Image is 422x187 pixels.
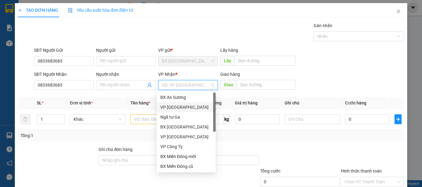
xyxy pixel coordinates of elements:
[395,114,402,124] button: plus
[390,3,407,20] button: Close
[220,80,237,90] span: Giao
[285,114,340,124] input: Ghi Chú
[37,100,42,105] span: SL
[96,71,156,78] div: Người nhận
[34,47,94,54] div: SĐT Người Gửi
[395,117,401,122] span: plus
[160,153,212,160] div: BX Miền Đông mới
[157,152,216,161] div: BX Miền Đông mới
[160,124,212,130] div: BX [GEOGRAPHIC_DATA]
[314,23,332,28] label: Gán nhãn
[68,8,73,13] img: icon
[157,161,216,171] div: BX Miền Đông cũ
[18,8,58,13] span: TẠO ĐƠN HÀNG
[157,122,216,132] div: BX Quảng Ngãi
[34,71,94,78] div: SĐT Người Nhận
[157,92,216,102] div: BX An Sương
[235,100,258,105] span: Giá trị hàng
[220,48,238,53] span: Lấy hàng
[345,100,366,105] span: Cước hàng
[96,47,156,54] div: Người gửi
[396,9,401,14] span: close
[70,100,93,105] span: Đơn vị tính
[220,56,234,66] span: Lấy
[68,8,133,13] span: Yêu cầu xuất hóa đơn điện tử
[282,97,343,109] th: Ghi chú
[160,133,212,140] div: VP [GEOGRAPHIC_DATA]
[99,147,133,152] label: Ghi chú đơn hàng
[20,132,163,139] div: Tổng: 1
[157,102,216,112] div: VP Tân Bình
[260,169,281,173] span: Tổng cước
[157,142,216,152] div: VP Công Ty
[160,94,212,101] div: BX An Sương
[99,155,178,165] input: Ghi chú đơn hàng
[130,100,150,105] span: Tên hàng
[158,72,175,77] span: VP Nhận
[20,114,30,124] button: delete
[158,47,218,54] div: VP gửi
[162,56,214,66] span: BX Quảng Ngãi
[157,132,216,142] div: VP Hà Nội
[147,83,152,87] span: user-add
[234,56,295,66] input: Dọc đường
[235,114,279,124] input: 0
[160,143,212,150] div: VP Công Ty
[74,115,122,124] span: Khác
[157,112,216,122] div: Ngã tư Ga
[160,104,212,111] div: VP [GEOGRAPHIC_DATA]
[18,8,22,12] span: plus
[220,72,240,77] span: Giao hàng
[224,114,230,124] span: kg
[341,169,382,173] label: Hình thức thanh toán
[237,80,295,90] input: Dọc đường
[160,114,212,120] div: Ngã tư Ga
[160,163,212,170] div: BX Miền Đông cũ
[130,114,186,124] input: VD: Bàn, Ghế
